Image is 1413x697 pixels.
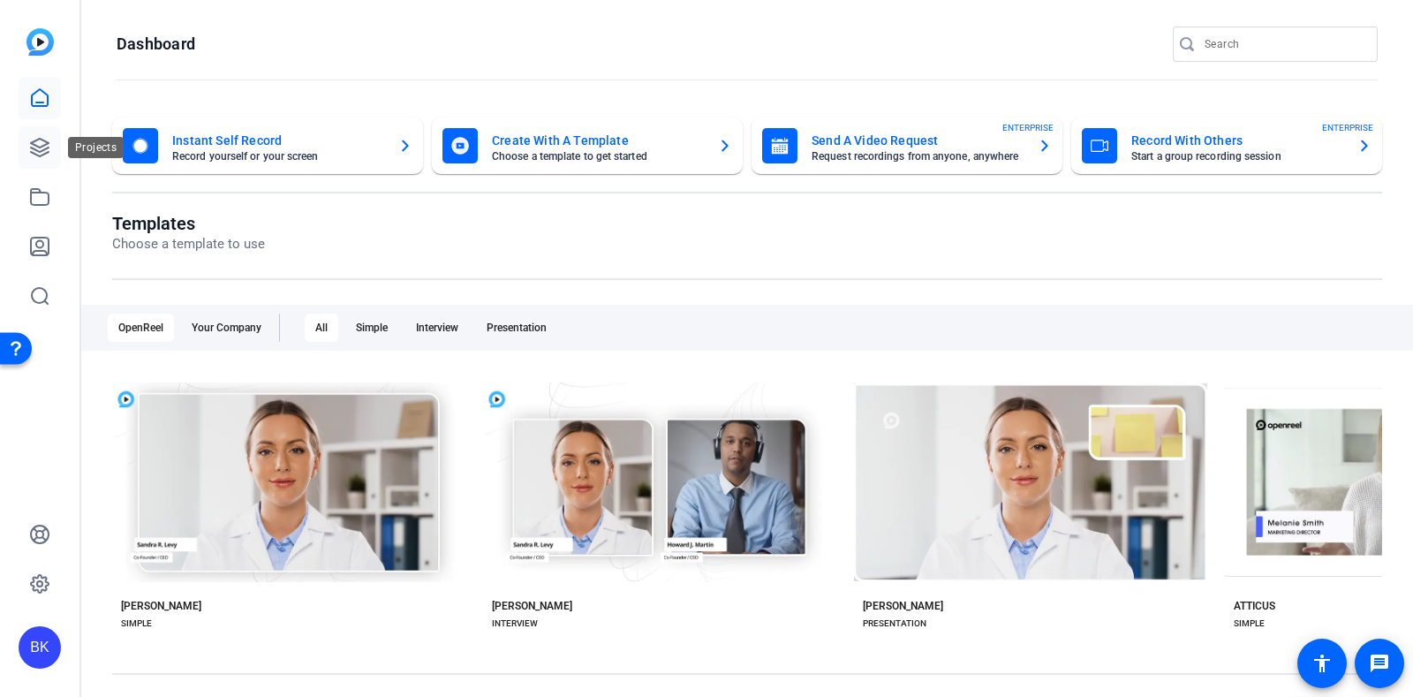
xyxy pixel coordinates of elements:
div: All [305,314,338,342]
mat-icon: accessibility [1311,653,1333,674]
h1: Templates [112,213,265,234]
div: INTERVIEW [492,617,538,631]
img: blue-gradient.svg [26,28,54,56]
mat-card-subtitle: Start a group recording session [1131,151,1343,162]
div: Your Company [181,314,272,342]
input: Search [1205,34,1364,55]
div: BK [19,626,61,669]
div: [PERSON_NAME] [121,599,201,613]
mat-card-subtitle: Request recordings from anyone, anywhere [812,151,1024,162]
div: Presentation [476,314,557,342]
div: SIMPLE [121,617,152,631]
span: ENTERPRISE [1002,121,1054,134]
button: Record With OthersStart a group recording sessionENTERPRISE [1071,117,1382,174]
div: PRESENTATION [863,617,926,631]
button: Instant Self RecordRecord yourself or your screen [112,117,423,174]
button: Send A Video RequestRequest recordings from anyone, anywhereENTERPRISE [752,117,1062,174]
p: Choose a template to use [112,234,265,254]
mat-card-title: Record With Others [1131,130,1343,151]
mat-card-subtitle: Choose a template to get started [492,151,704,162]
button: Create With A TemplateChoose a template to get started [432,117,743,174]
div: ATTICUS [1234,599,1275,613]
div: Projects [68,137,124,158]
mat-card-title: Send A Video Request [812,130,1024,151]
mat-icon: message [1369,653,1390,674]
mat-card-title: Instant Self Record [172,130,384,151]
div: OpenReel [108,314,174,342]
mat-card-subtitle: Record yourself or your screen [172,151,384,162]
div: [PERSON_NAME] [863,599,943,613]
div: Simple [345,314,398,342]
div: Interview [405,314,469,342]
h1: Dashboard [117,34,195,55]
div: SIMPLE [1234,617,1265,631]
mat-card-title: Create With A Template [492,130,704,151]
span: ENTERPRISE [1322,121,1373,134]
div: [PERSON_NAME] [492,599,572,613]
